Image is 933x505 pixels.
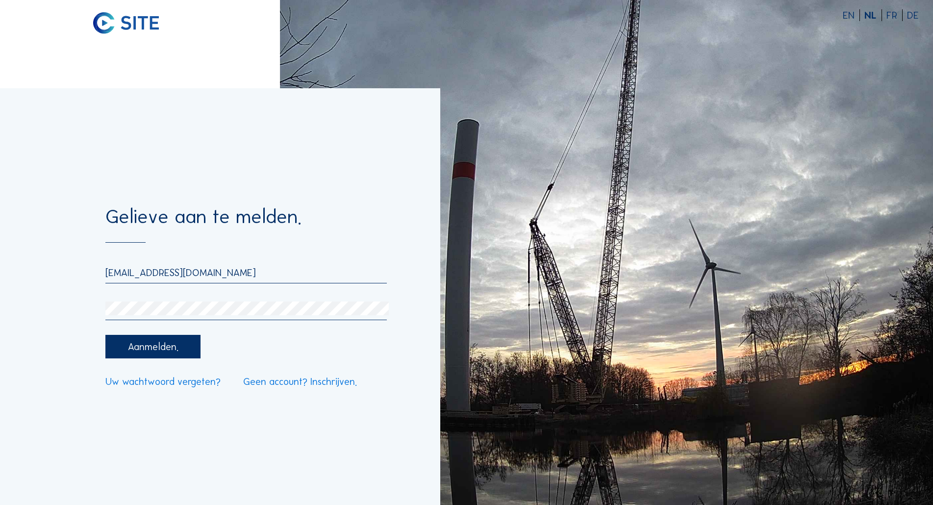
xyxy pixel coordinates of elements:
img: C-SITE logo [93,12,158,34]
div: NL [864,10,882,20]
a: Uw wachtwoord vergeten? [105,377,221,386]
div: Gelieve aan te melden. [105,207,387,243]
div: DE [907,10,919,20]
div: FR [886,10,903,20]
input: E-mail [105,267,387,278]
a: Geen account? Inschrijven. [243,377,357,386]
div: EN [843,10,860,20]
div: Aanmelden. [105,335,201,358]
